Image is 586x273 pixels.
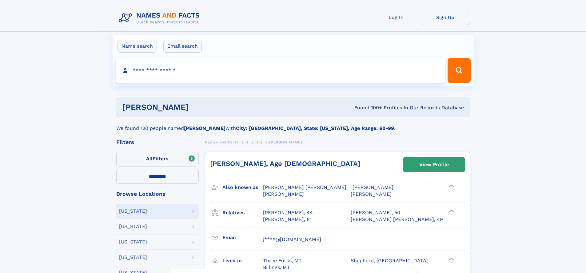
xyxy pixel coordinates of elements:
div: [US_STATE] [119,239,147,244]
a: View Profile [404,157,464,172]
b: City: [GEOGRAPHIC_DATA], State: [US_STATE], Age Range: 60-99 [236,125,394,131]
span: Hill [255,140,262,144]
span: All [146,156,153,162]
h3: Lived in [222,255,263,266]
input: search input [116,58,445,83]
label: Name search [118,40,157,53]
label: Filters [116,152,199,167]
div: View Profile [419,158,449,172]
a: H [245,138,249,146]
div: Browse Locations [116,191,199,197]
label: Email search [163,40,202,53]
div: [US_STATE] [119,224,147,229]
h3: Relatives [222,207,263,218]
span: [PERSON_NAME] [263,191,304,197]
div: ❯ [447,209,455,213]
span: [PERSON_NAME] [353,184,393,190]
div: We found 120 people named with . [116,117,470,132]
a: Log In [372,10,421,25]
a: [PERSON_NAME], Age [DEMOGRAPHIC_DATA] [210,160,360,167]
a: Names and Facts [205,138,239,146]
div: ❯ [447,184,455,188]
span: Billings, MT [263,264,290,270]
button: Search Button [448,58,470,83]
div: [US_STATE] [119,209,147,214]
a: [PERSON_NAME] [PERSON_NAME], 49 [351,216,443,223]
h3: Also known as [222,182,263,193]
b: [PERSON_NAME] [184,125,225,131]
a: [PERSON_NAME], 50 [351,209,400,216]
h3: Email [222,232,263,243]
img: Logo Names and Facts [116,10,205,26]
div: Filters [116,139,199,145]
h1: [PERSON_NAME] [122,103,272,111]
span: Shepherd, [GEOGRAPHIC_DATA] [351,258,428,263]
a: [PERSON_NAME], 81 [263,216,312,223]
div: [US_STATE] [119,255,147,260]
a: Sign Up [421,10,470,25]
span: H [245,140,249,144]
span: [PERSON_NAME] [269,140,302,144]
span: [PERSON_NAME] [351,191,392,197]
span: [PERSON_NAME] [PERSON_NAME] [263,184,346,190]
span: Three Forks, MT [263,258,302,263]
a: Hill [255,138,262,146]
div: Found 100+ Profiles In Our Records Database [271,104,464,111]
div: ❯ [447,257,455,261]
a: [PERSON_NAME], 44 [263,209,313,216]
